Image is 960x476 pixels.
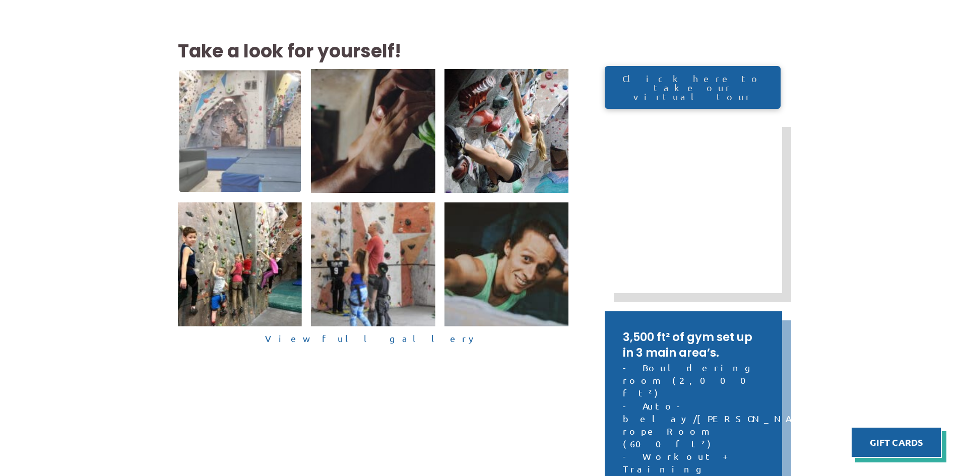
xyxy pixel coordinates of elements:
[615,74,771,101] span: Click here to take our virtual tour
[178,39,569,64] h2: Take a look for yourself!
[605,66,780,109] a: Click here to take our virtual tour
[178,331,569,347] a: View full gallery
[623,329,764,361] h2: 3,500 ft² of gym set up in 3 main area’s.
